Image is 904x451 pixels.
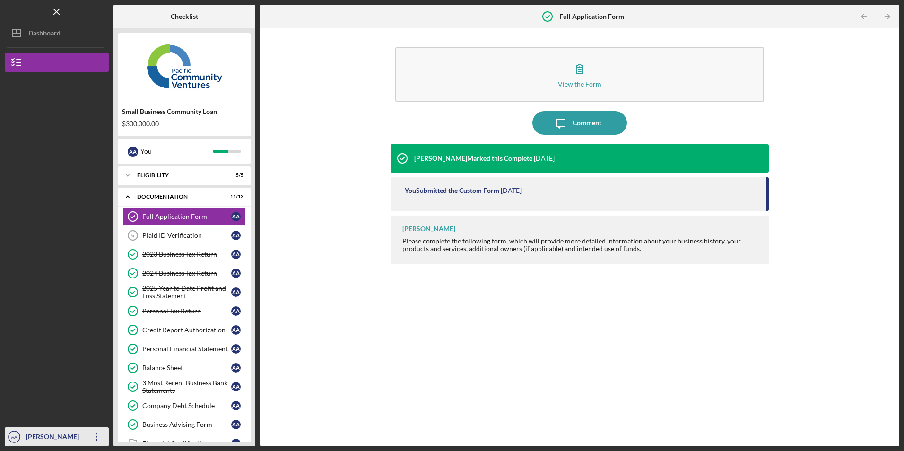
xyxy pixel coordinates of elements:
[402,237,759,252] div: Please complete the following form, which will provide more detailed information about your busin...
[5,24,109,43] button: Dashboard
[122,108,247,115] div: Small Business Community Loan
[231,439,241,448] div: A A
[24,427,85,449] div: [PERSON_NAME]
[118,38,251,95] img: Product logo
[402,225,455,233] div: [PERSON_NAME]
[142,251,231,258] div: 2023 Business Tax Return
[405,187,499,194] div: You Submitted the Custom Form
[231,382,241,391] div: A A
[123,377,246,396] a: 3 Most Recent Business Bank StatementsAA
[142,421,231,428] div: Business Advising Form
[137,194,220,199] div: Documentation
[123,264,246,283] a: 2024 Business Tax ReturnAA
[171,13,198,20] b: Checklist
[5,427,109,446] button: AA[PERSON_NAME]
[231,212,241,221] div: A A
[231,269,241,278] div: A A
[123,245,246,264] a: 2023 Business Tax ReturnAA
[534,155,555,162] time: 2025-09-03 19:43
[123,339,246,358] a: Personal Financial StatementAA
[123,226,246,245] a: 6Plaid ID VerificationAA
[142,326,231,334] div: Credit Report Authorization
[231,344,241,354] div: A A
[231,401,241,410] div: A A
[532,111,627,135] button: Comment
[142,285,231,300] div: 2025 Year to Date Profit and Loss Statement
[231,231,241,240] div: A A
[231,325,241,335] div: A A
[123,396,246,415] a: Company Debt ScheduleAA
[142,402,231,409] div: Company Debt Schedule
[123,207,246,226] a: Full Application FormAA
[137,173,220,178] div: Eligibility
[142,364,231,372] div: Balance Sheet
[226,194,243,199] div: 11 / 13
[501,187,522,194] time: 2025-09-03 14:03
[142,345,231,353] div: Personal Financial Statement
[123,321,246,339] a: Credit Report AuthorizationAA
[123,415,246,434] a: Business Advising FormAA
[573,111,601,135] div: Comment
[142,269,231,277] div: 2024 Business Tax Return
[128,147,138,157] div: A A
[123,358,246,377] a: Balance SheetAA
[142,213,231,220] div: Full Application Form
[142,232,231,239] div: Plaid ID Verification
[231,250,241,259] div: A A
[123,302,246,321] a: Personal Tax ReturnAA
[231,287,241,297] div: A A
[559,13,624,20] b: Full Application Form
[231,306,241,316] div: A A
[395,47,764,102] button: View the Form
[231,420,241,429] div: A A
[558,80,601,87] div: View the Form
[123,283,246,302] a: 2025 Year to Date Profit and Loss StatementAA
[11,434,17,440] text: AA
[142,307,231,315] div: Personal Tax Return
[140,143,213,159] div: You
[131,233,134,238] tspan: 6
[28,24,61,45] div: Dashboard
[122,120,247,128] div: $300,000.00
[142,379,231,394] div: 3 Most Recent Business Bank Statements
[142,440,231,447] div: Financial Qualification
[231,363,241,373] div: A A
[414,155,532,162] div: [PERSON_NAME] Marked this Complete
[226,173,243,178] div: 5 / 5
